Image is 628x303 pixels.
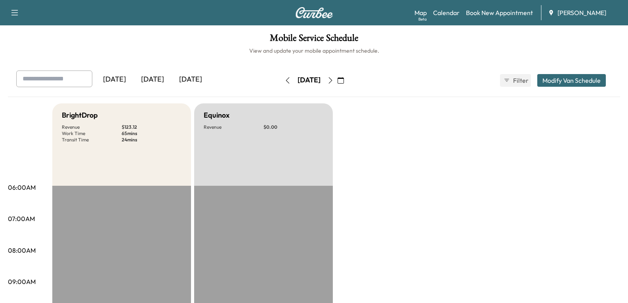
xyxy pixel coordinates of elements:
h5: BrightDrop [62,110,98,121]
p: 65 mins [122,130,181,137]
p: 08:00AM [8,246,36,255]
p: 07:00AM [8,214,35,223]
p: 06:00AM [8,183,36,192]
p: Work Time [62,130,122,137]
div: Beta [418,16,427,22]
div: [DATE] [298,75,321,85]
p: $ 0.00 [263,124,323,130]
div: [DATE] [95,71,134,89]
a: MapBeta [414,8,427,17]
h5: Equinox [204,110,229,121]
div: [DATE] [134,71,172,89]
p: 09:00AM [8,277,36,286]
h1: Mobile Service Schedule [8,33,620,47]
p: Revenue [204,124,263,130]
span: [PERSON_NAME] [557,8,606,17]
span: Filter [513,76,527,85]
button: Filter [500,74,531,87]
button: Modify Van Schedule [537,74,606,87]
img: Curbee Logo [295,7,333,18]
a: Calendar [433,8,460,17]
a: Book New Appointment [466,8,533,17]
p: $ 123.12 [122,124,181,130]
p: 24 mins [122,137,181,143]
div: [DATE] [172,71,210,89]
p: Transit Time [62,137,122,143]
h6: View and update your mobile appointment schedule. [8,47,620,55]
p: Revenue [62,124,122,130]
